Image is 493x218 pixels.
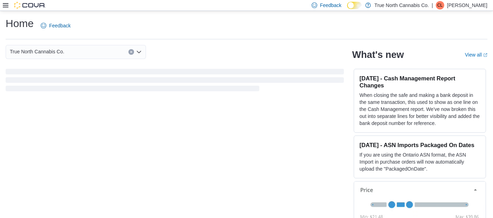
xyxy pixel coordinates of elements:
[136,49,142,55] button: Open list of options
[436,1,444,9] div: Christina Lachance
[360,75,480,89] h3: [DATE] - Cash Management Report Changes
[360,141,480,148] h3: [DATE] - ASN Imports Packaged On Dates
[320,2,341,9] span: Feedback
[437,1,442,9] span: CL
[10,47,64,56] span: True North Cannabis Co.
[465,52,487,58] a: View allExternal link
[432,1,433,9] p: |
[49,22,71,29] span: Feedback
[360,92,480,127] p: When closing the safe and making a bank deposit in the same transaction, this used to show as one...
[128,49,134,55] button: Clear input
[483,53,487,57] svg: External link
[6,16,34,31] h1: Home
[14,2,46,9] img: Cova
[360,151,480,172] p: If you are using the Ontario ASN format, the ASN Import in purchase orders will now automatically...
[347,2,362,9] input: Dark Mode
[374,1,429,9] p: True North Cannabis Co.
[6,70,344,93] span: Loading
[447,1,487,9] p: [PERSON_NAME]
[352,49,404,60] h2: What's new
[38,19,73,33] a: Feedback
